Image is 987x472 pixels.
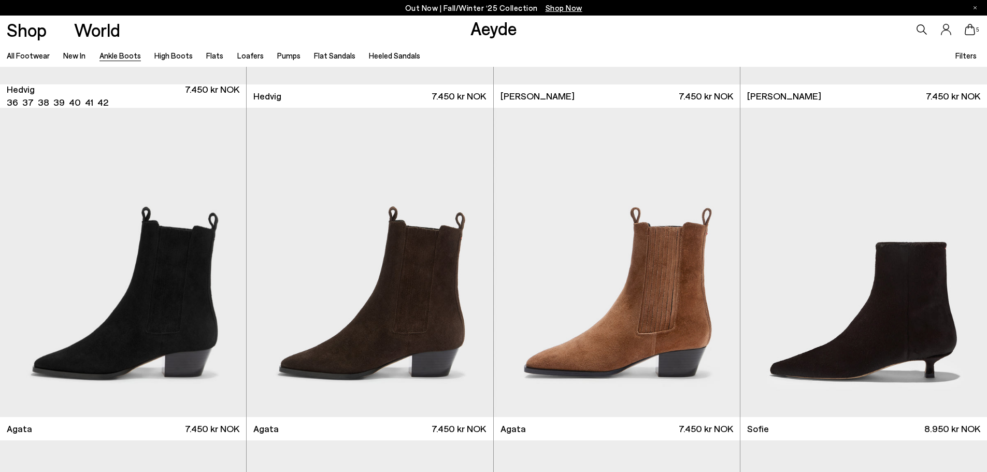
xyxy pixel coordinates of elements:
span: 7.450 kr NOK [679,90,733,103]
ul: variant [7,96,105,109]
span: Agata [7,422,32,435]
li: 40 [69,96,81,109]
span: 7.450 kr NOK [432,90,486,103]
a: High Boots [154,51,193,60]
a: [PERSON_NAME] 7.450 kr NOK [494,84,740,108]
div: 2 / 6 [246,108,492,417]
a: New In [63,51,85,60]
a: Flats [206,51,223,60]
li: 41 [85,96,93,109]
a: World [74,21,120,39]
a: Loafers [237,51,264,60]
span: Hedvig [253,90,281,103]
a: 5 [965,24,975,35]
span: 7.450 kr NOK [679,422,733,435]
span: 7.450 kr NOK [432,422,486,435]
a: [PERSON_NAME] 7.450 kr NOK [740,84,987,108]
li: 37 [22,96,34,109]
a: Heeled Sandals [369,51,420,60]
a: Ankle Boots [99,51,141,60]
span: [PERSON_NAME] [747,90,821,103]
img: Agata Suede Ankle Boots [246,108,492,417]
span: Sofie [747,422,769,435]
a: All Footwear [7,51,50,60]
a: Pumps [277,51,301,60]
span: [PERSON_NAME] [500,90,575,103]
span: 5 [975,27,980,33]
a: Hedvig 7.450 kr NOK [247,84,493,108]
span: 7.450 kr NOK [185,422,239,435]
a: Sofie 8.950 kr NOK [740,417,987,440]
li: 38 [38,96,49,109]
li: 42 [97,96,108,109]
a: Shop [7,21,47,39]
p: Out Now | Fall/Winter ‘25 Collection [405,2,582,15]
span: 7.450 kr NOK [926,90,980,103]
span: Filters [955,51,977,60]
li: 39 [53,96,65,109]
span: 8.950 kr NOK [924,422,980,435]
li: 36 [7,96,18,109]
span: Hedvig [7,83,35,96]
span: Agata [253,422,279,435]
a: Agata 7.450 kr NOK [494,417,740,440]
span: 7.450 kr NOK [185,83,239,109]
img: Agata Suede Ankle Boots [247,108,493,417]
span: Agata [500,422,526,435]
span: Navigate to /collections/new-in [546,3,582,12]
img: Agata Suede Ankle Boots [494,108,740,417]
a: Agata 7.450 kr NOK [247,417,493,440]
a: Flat Sandals [314,51,355,60]
img: Sofie Ponyhair Ankle Boots [740,108,987,417]
a: Aeyde [470,17,517,39]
